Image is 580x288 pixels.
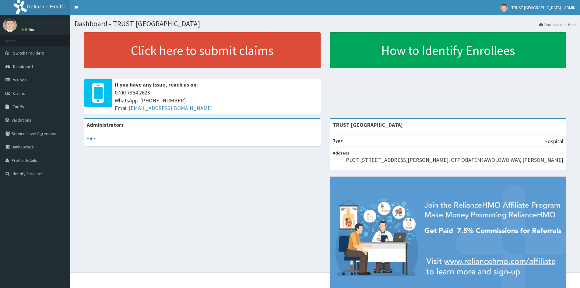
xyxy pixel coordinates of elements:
[13,104,24,109] span: Tariffs
[330,32,567,68] a: How to Identify Enrollees
[500,4,508,12] img: User Image
[562,22,575,27] li: Here
[84,32,321,68] a: Click here to submit claims
[13,91,25,96] span: Claims
[115,81,198,88] b: If you have any issue, reach us on:
[129,105,213,112] a: [EMAIL_ADDRESS][DOMAIN_NAME]
[13,50,44,56] span: Switch Providers
[539,22,562,27] a: Dashboard
[75,20,575,28] h1: Dashboard - TRUST [GEOGRAPHIC_DATA]
[87,134,96,143] svg: audio-loading
[544,137,563,145] p: Hospital
[13,64,33,69] span: Dashboard
[333,138,343,143] b: Type
[87,121,124,128] b: Administrators
[115,89,318,112] span: 0700 7354 2623 WhatsApp: [PHONE_NUMBER] Email:
[333,121,403,128] strong: TRUST [GEOGRAPHIC_DATA]
[21,27,36,32] a: Online
[3,18,17,32] img: User Image
[333,150,349,156] b: Address
[346,156,563,164] p: PLOT [STREET_ADDRESS][PERSON_NAME], OFF OBAFEMI AWOLOWO WAY, [PERSON_NAME]
[21,20,108,25] p: TRUST [GEOGRAPHIC_DATA] - ADMIN
[511,5,575,10] span: TRUST [GEOGRAPHIC_DATA] - ADMIN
